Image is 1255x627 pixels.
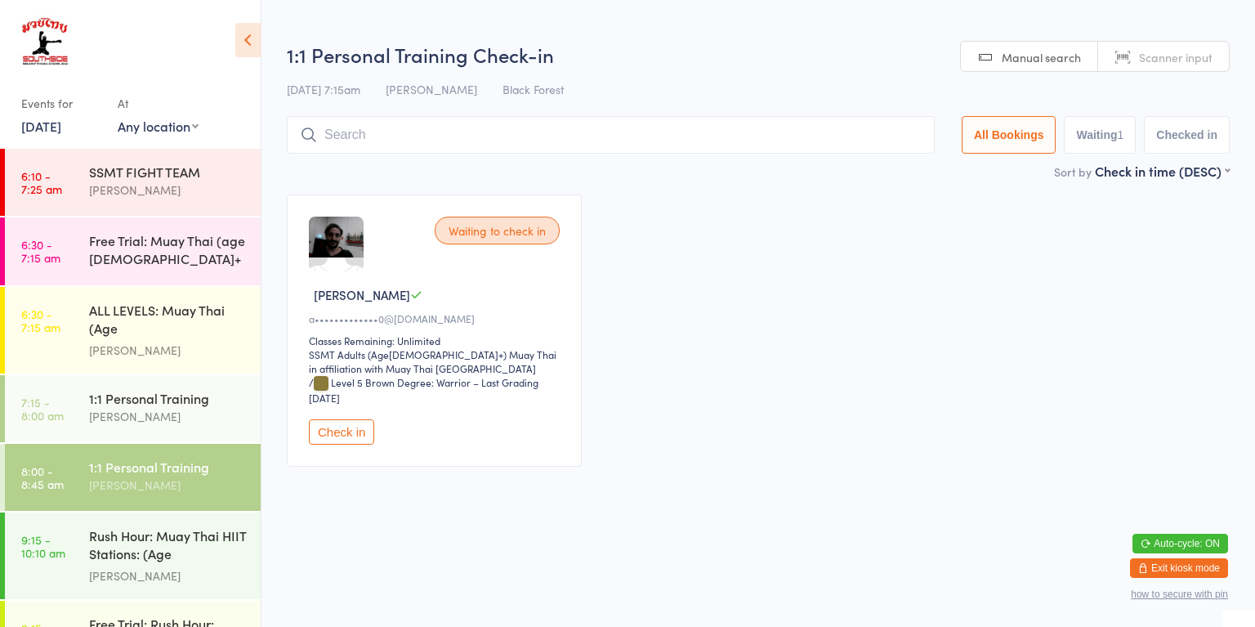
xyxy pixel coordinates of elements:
div: Rush Hour: Muay Thai HIIT Stations: (Age [DEMOGRAPHIC_DATA]+) [89,526,247,567]
button: Waiting1 [1064,116,1136,154]
div: Waiting to check in [435,217,560,244]
div: 1:1 Personal Training [89,389,247,407]
button: Check in [309,419,374,445]
div: [PERSON_NAME] [89,407,247,426]
a: 6:30 -7:15 amFree Trial: Muay Thai (age [DEMOGRAPHIC_DATA]+ years) [5,217,261,285]
span: Scanner input [1139,49,1213,65]
div: [PERSON_NAME] [89,341,247,360]
div: [PERSON_NAME] [89,567,247,585]
time: 6:30 - 7:15 am [21,238,60,264]
div: a•••••••••••••0@[DOMAIN_NAME] [309,311,565,325]
time: 9:15 - 10:10 am [21,533,65,559]
time: 6:30 - 7:15 am [21,307,60,334]
a: 6:10 -7:25 amSSMT FIGHT TEAM[PERSON_NAME] [5,149,261,216]
button: Auto-cycle: ON [1132,534,1228,553]
button: Checked in [1144,116,1230,154]
div: SSMT FIGHT TEAM [89,163,247,181]
input: Search [287,116,935,154]
a: 7:15 -8:00 am1:1 Personal Training[PERSON_NAME] [5,375,261,442]
a: [DATE] [21,117,61,135]
div: At [118,90,199,117]
div: ALL LEVELS: Muay Thai (Age [DEMOGRAPHIC_DATA]+) [89,301,247,341]
div: [PERSON_NAME] [89,476,247,495]
div: Free Trial: Muay Thai (age [DEMOGRAPHIC_DATA]+ years) [89,231,247,271]
span: [DATE] 7:15am [287,81,360,97]
div: Any location [118,117,199,135]
span: Black Forest [502,81,564,97]
span: [PERSON_NAME] [314,286,410,303]
div: 1 [1118,128,1124,141]
button: All Bookings [962,116,1056,154]
time: 7:15 - 8:00 am [21,396,64,422]
a: 8:00 -8:45 am1:1 Personal Training[PERSON_NAME] [5,444,261,511]
div: Events for [21,90,101,117]
label: Sort by [1054,163,1092,180]
button: how to secure with pin [1131,589,1228,600]
time: 6:10 - 7:25 am [21,169,62,195]
span: Manual search [1002,49,1081,65]
img: Southside Muay Thai & Fitness [16,12,73,74]
div: 1:1 Personal Training [89,458,247,476]
div: SSMT Adults (Age[DEMOGRAPHIC_DATA]+) Muay Thai in affiliation with Muay Thai [GEOGRAPHIC_DATA] [309,347,565,375]
button: Exit kiosk mode [1130,558,1228,578]
div: Check in time (DESC) [1095,162,1230,180]
img: image1554886730.png [309,217,364,258]
h2: 1:1 Personal Training Check-in [287,41,1230,68]
div: [PERSON_NAME] [89,181,247,199]
a: 9:15 -10:10 amRush Hour: Muay Thai HIIT Stations: (Age [DEMOGRAPHIC_DATA]+)[PERSON_NAME] [5,513,261,599]
time: 8:00 - 8:45 am [21,464,64,490]
div: Classes Remaining: Unlimited [309,334,565,347]
span: [PERSON_NAME] [386,81,477,97]
a: 6:30 -7:15 amALL LEVELS: Muay Thai (Age [DEMOGRAPHIC_DATA]+)[PERSON_NAME] [5,287,261,374]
